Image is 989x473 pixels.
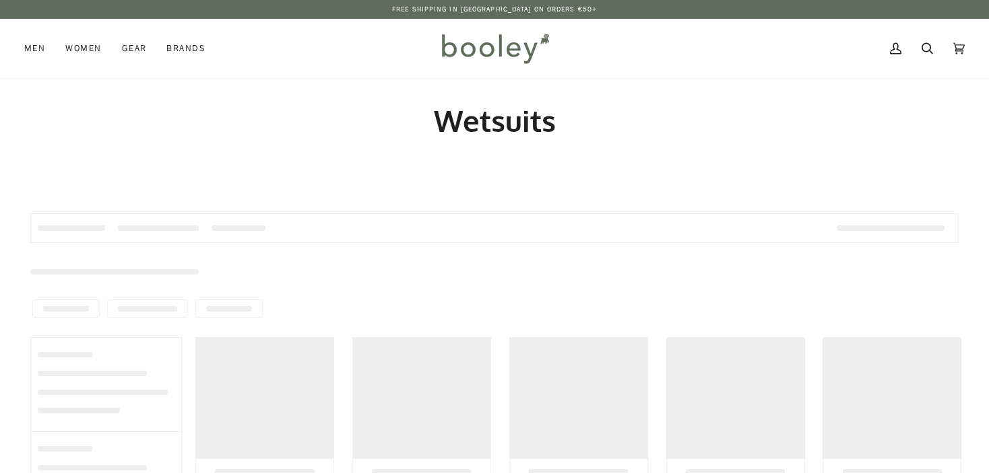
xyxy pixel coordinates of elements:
[24,19,55,78] a: Men
[112,19,157,78] a: Gear
[122,42,147,55] span: Gear
[436,29,554,68] img: Booley
[156,19,216,78] a: Brands
[55,19,111,78] a: Women
[24,42,45,55] span: Men
[30,102,959,139] h1: Wetsuits
[65,42,101,55] span: Women
[392,4,597,15] p: Free Shipping in [GEOGRAPHIC_DATA] on Orders €50+
[166,42,205,55] span: Brands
